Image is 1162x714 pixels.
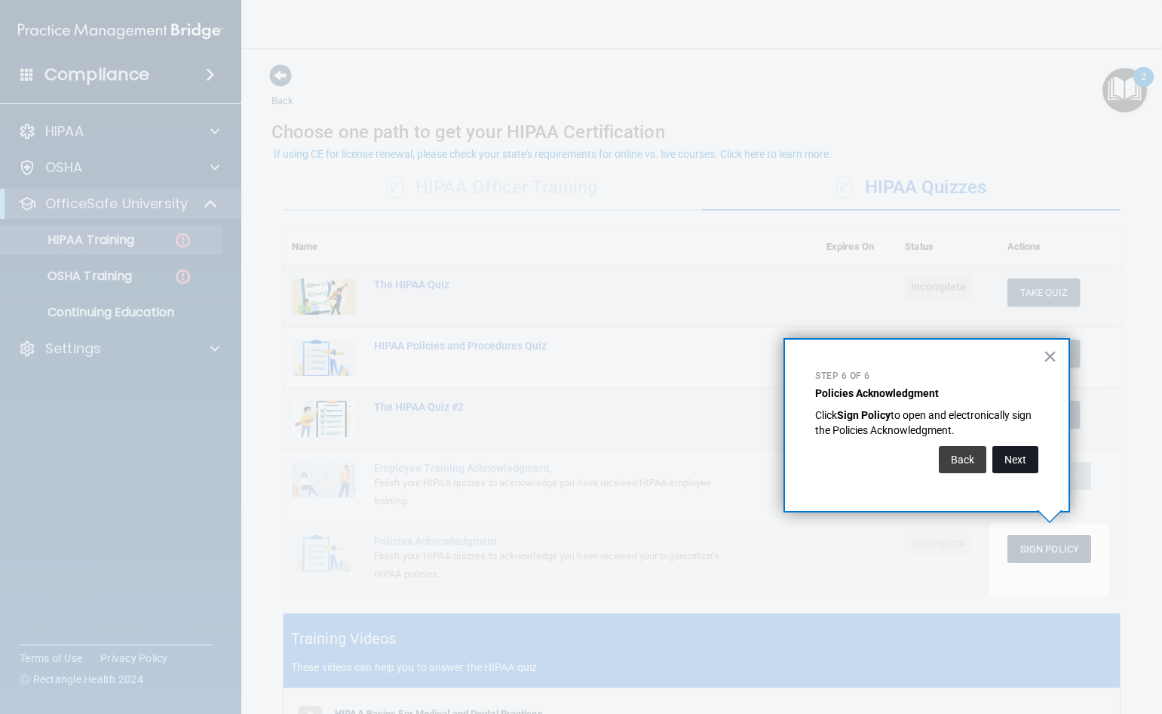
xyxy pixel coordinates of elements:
[901,607,1144,667] iframe: Drift Widget Chat Controller
[1043,344,1057,368] button: Close
[815,409,837,421] span: Click
[992,446,1038,473] button: Next
[837,409,891,421] strong: Sign Policy
[815,387,939,399] strong: Policies Acknowledgment
[1007,535,1091,563] button: Sign Policy
[815,370,1038,383] p: Step 6 of 6
[939,446,986,473] button: Back
[815,409,1034,436] span: to open and electronically sign the Policies Acknowledgment.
